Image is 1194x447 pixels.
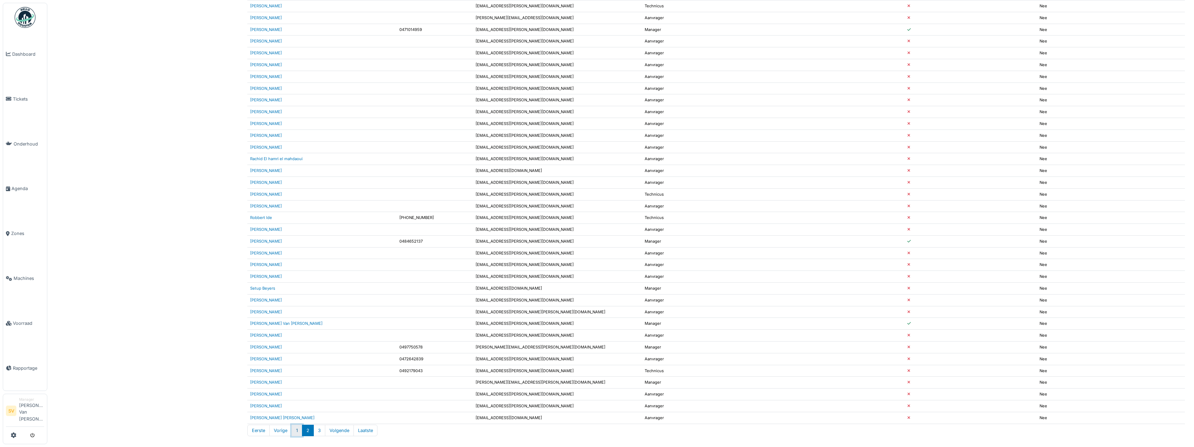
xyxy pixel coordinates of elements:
[473,153,642,165] td: [EMAIL_ADDRESS][PERSON_NAME][DOMAIN_NAME]
[1037,165,1111,177] td: Nee
[1037,365,1111,377] td: Nee
[1037,36,1111,47] td: Nee
[3,77,47,121] a: Tickets
[1037,271,1111,283] td: Nee
[473,377,642,389] td: [PERSON_NAME][EMAIL_ADDRESS][PERSON_NAME][DOMAIN_NAME]
[250,15,282,20] a: [PERSON_NAME]
[642,165,738,177] td: Aanvrager
[302,425,314,436] button: 2
[642,24,738,36] td: Manager
[250,97,282,102] a: [PERSON_NAME]
[250,274,282,279] a: [PERSON_NAME]
[397,212,473,224] td: [PHONE_NUMBER]
[269,425,292,436] button: Previous
[642,412,738,424] td: Aanvrager
[642,224,738,236] td: Aanvrager
[250,74,282,79] a: [PERSON_NAME]
[247,425,270,436] button: First
[473,306,642,318] td: [EMAIL_ADDRESS][PERSON_NAME][PERSON_NAME][DOMAIN_NAME]
[250,368,282,373] a: [PERSON_NAME]
[642,353,738,365] td: Aanvrager
[1037,400,1111,412] td: Nee
[397,235,473,247] td: 0484652137
[1037,83,1111,94] td: Nee
[1037,24,1111,36] td: Nee
[473,130,642,141] td: [EMAIL_ADDRESS][PERSON_NAME][DOMAIN_NAME]
[250,227,282,232] a: [PERSON_NAME]
[1037,294,1111,306] td: Nee
[642,235,738,247] td: Manager
[325,425,354,436] button: Next
[250,380,282,385] a: [PERSON_NAME]
[642,283,738,295] td: Manager
[3,166,47,211] a: Agenda
[250,133,282,138] a: [PERSON_NAME]
[250,309,282,314] a: [PERSON_NAME]
[250,333,282,338] a: [PERSON_NAME]
[642,59,738,71] td: Aanvrager
[642,94,738,106] td: Aanvrager
[397,342,473,353] td: 0497750578
[642,212,738,224] td: Technicus
[642,306,738,318] td: Aanvrager
[250,50,282,55] a: [PERSON_NAME]
[473,353,642,365] td: [EMAIL_ADDRESS][PERSON_NAME][DOMAIN_NAME]
[1037,153,1111,165] td: Nee
[250,192,282,197] a: [PERSON_NAME]
[473,271,642,283] td: [EMAIL_ADDRESS][PERSON_NAME][DOMAIN_NAME]
[250,403,282,408] a: [PERSON_NAME]
[3,32,47,77] a: Dashboard
[1037,342,1111,353] td: Nee
[642,259,738,271] td: Aanvrager
[3,301,47,346] a: Voorraad
[473,118,642,130] td: [EMAIL_ADDRESS][PERSON_NAME][DOMAIN_NAME]
[15,7,35,28] img: Badge_color-CXgf-gQk.svg
[1037,94,1111,106] td: Nee
[473,235,642,247] td: [EMAIL_ADDRESS][PERSON_NAME][DOMAIN_NAME]
[3,346,47,391] a: Rapportage
[250,27,282,32] a: [PERSON_NAME]
[250,415,315,420] a: [PERSON_NAME] [PERSON_NAME]
[247,425,377,436] nav: pagination
[13,320,44,327] span: Voorraad
[19,397,44,402] div: Manager
[473,94,642,106] td: [EMAIL_ADDRESS][PERSON_NAME][DOMAIN_NAME]
[250,392,282,397] a: [PERSON_NAME]
[473,36,642,47] td: [EMAIL_ADDRESS][PERSON_NAME][DOMAIN_NAME]
[642,12,738,24] td: Aanvrager
[1037,47,1111,59] td: Nee
[642,247,738,259] td: Aanvrager
[642,400,738,412] td: Aanvrager
[250,168,282,173] a: [PERSON_NAME]
[250,156,303,161] a: Rachid El hamri el mahdaoui
[250,356,282,361] a: [PERSON_NAME]
[1037,118,1111,130] td: Nee
[642,36,738,47] td: Aanvrager
[642,330,738,342] td: Aanvrager
[473,318,642,330] td: [EMAIL_ADDRESS][PERSON_NAME][DOMAIN_NAME]
[473,165,642,177] td: [EMAIL_ADDRESS][DOMAIN_NAME]
[353,425,377,436] button: Last
[1037,306,1111,318] td: Nee
[292,425,302,436] button: 1
[642,294,738,306] td: Aanvrager
[1037,224,1111,236] td: Nee
[1037,177,1111,188] td: Nee
[473,247,642,259] td: [EMAIL_ADDRESS][PERSON_NAME][DOMAIN_NAME]
[473,294,642,306] td: [EMAIL_ADDRESS][PERSON_NAME][DOMAIN_NAME]
[473,47,642,59] td: [EMAIL_ADDRESS][PERSON_NAME][DOMAIN_NAME]
[250,204,282,209] a: [PERSON_NAME]
[6,397,44,427] a: SV Manager[PERSON_NAME] Van [PERSON_NAME]
[1037,130,1111,141] td: Nee
[642,188,738,200] td: Technicus
[250,62,282,67] a: [PERSON_NAME]
[1037,188,1111,200] td: Nee
[19,397,44,425] li: [PERSON_NAME] Van [PERSON_NAME]
[13,365,44,371] span: Rapportage
[12,51,44,57] span: Dashboard
[473,106,642,118] td: [EMAIL_ADDRESS][PERSON_NAME][DOMAIN_NAME]
[473,212,642,224] td: [EMAIL_ADDRESS][PERSON_NAME][DOMAIN_NAME]
[473,12,642,24] td: [PERSON_NAME][EMAIL_ADDRESS][DOMAIN_NAME]
[642,377,738,389] td: Manager
[1037,389,1111,400] td: Nee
